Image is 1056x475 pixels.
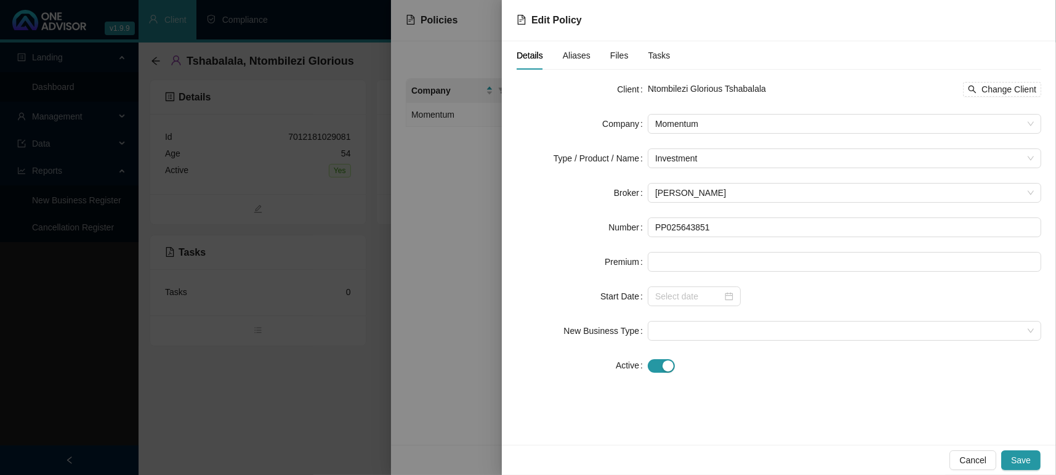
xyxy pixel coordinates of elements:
[981,83,1036,96] span: Change Client
[648,84,766,94] span: Ntombilezi Glorious Tshabalala
[963,82,1041,97] button: Change Client
[517,51,543,60] span: Details
[617,79,648,99] label: Client
[949,450,996,470] button: Cancel
[605,252,648,272] label: Premium
[600,286,648,306] label: Start Date
[602,114,648,134] label: Company
[655,290,722,303] input: Select date
[614,183,648,203] label: Broker
[563,321,648,341] label: New Business Type
[655,115,1034,133] span: Momentum
[531,15,582,25] span: Edit Policy
[959,453,986,467] span: Cancel
[610,51,629,60] span: Files
[1011,453,1031,467] span: Save
[1001,450,1041,470] button: Save
[655,149,1034,168] span: Investment
[608,217,648,237] label: Number
[968,85,977,94] span: search
[648,51,671,60] span: Tasks
[655,184,1034,202] span: Carla Roodt
[563,51,590,60] span: Aliases
[554,148,648,168] label: Type / Product / Name
[616,355,648,375] label: Active
[517,15,526,25] span: file-text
